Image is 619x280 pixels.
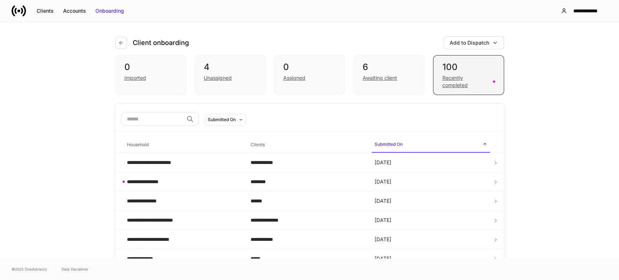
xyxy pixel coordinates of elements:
span: Submitted On [372,137,490,153]
h6: Submitted On [375,141,403,148]
div: Assigned [283,74,305,82]
div: Awaiting client [363,74,397,82]
td: [DATE] [369,230,493,249]
span: Household [124,137,242,152]
button: Submitted On [205,114,246,125]
h6: Clients [251,141,265,148]
h4: Client onboarding [133,38,189,47]
td: [DATE] [369,192,493,211]
div: Accounts [63,7,86,15]
div: Add to Dispatch [450,39,489,46]
td: [DATE] [369,249,493,268]
span: © 2025 OneAdvisory [12,266,47,272]
td: [DATE] [369,211,493,230]
button: Clients [32,5,58,17]
div: 0 [124,61,177,73]
div: Imported [124,74,146,82]
div: 0Imported [115,55,186,95]
td: [DATE] [369,153,493,172]
div: 100Recently completed [433,55,504,95]
span: Clients [248,137,366,152]
div: Clients [37,7,54,15]
div: Submitted On [208,116,236,123]
div: Recently completed [442,74,488,89]
div: 6 [363,61,415,73]
h6: Household [127,141,149,148]
div: 4Unassigned [195,55,265,95]
button: Add to Dispatch [443,36,504,49]
div: 100 [442,61,495,73]
button: Accounts [58,5,91,17]
div: 4 [204,61,256,73]
a: Data Disclaimer [62,266,88,272]
td: [DATE] [369,172,493,192]
div: 0 [283,61,336,73]
div: 6Awaiting client [354,55,424,95]
div: Onboarding [95,7,124,15]
div: 0Assigned [274,55,345,95]
div: Unassigned [204,74,232,82]
button: Onboarding [91,5,129,17]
